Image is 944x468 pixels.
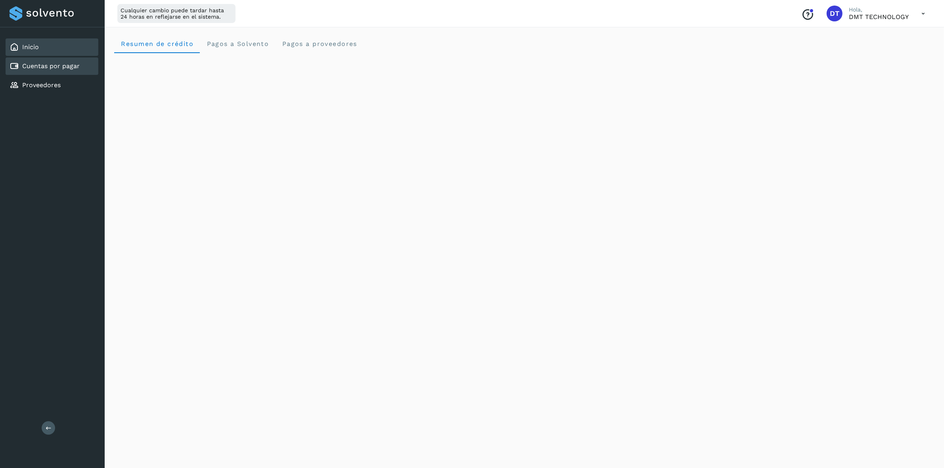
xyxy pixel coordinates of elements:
[6,76,98,94] div: Proveedores
[849,6,909,13] p: Hola,
[6,57,98,75] div: Cuentas por pagar
[22,43,39,51] a: Inicio
[22,81,61,89] a: Proveedores
[281,40,357,48] span: Pagos a proveedores
[117,4,236,23] div: Cualquier cambio puede tardar hasta 24 horas en reflejarse en el sistema.
[6,38,98,56] div: Inicio
[849,13,909,21] p: DMT TECHNOLOGY
[22,62,80,70] a: Cuentas por pagar
[206,40,269,48] span: Pagos a Solvento
[121,40,193,48] span: Resumen de crédito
